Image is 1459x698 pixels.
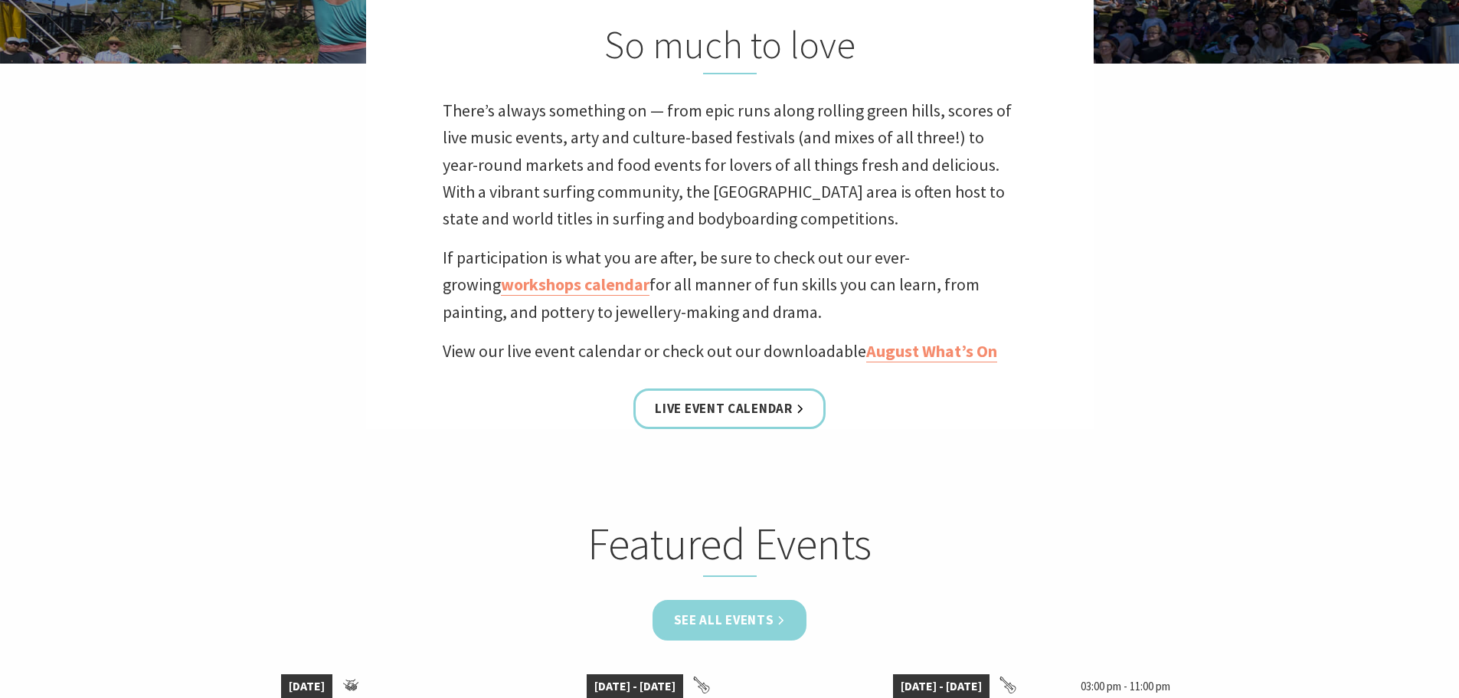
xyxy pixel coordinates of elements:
[443,22,1017,74] h2: So much to love
[443,244,1017,326] p: If participation is what you are after, be sure to check out our ever-growing for all manner of f...
[430,517,1030,577] h2: Featured Events
[653,600,807,641] a: See all Events
[866,340,997,362] a: August What’s On
[633,388,825,429] a: Live Event Calendar
[501,274,649,296] a: workshops calendar
[443,338,1017,365] p: View our live event calendar or check out our downloadable
[443,97,1017,232] p: There’s always something on — from epic runs along rolling green hills, scores of live music even...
